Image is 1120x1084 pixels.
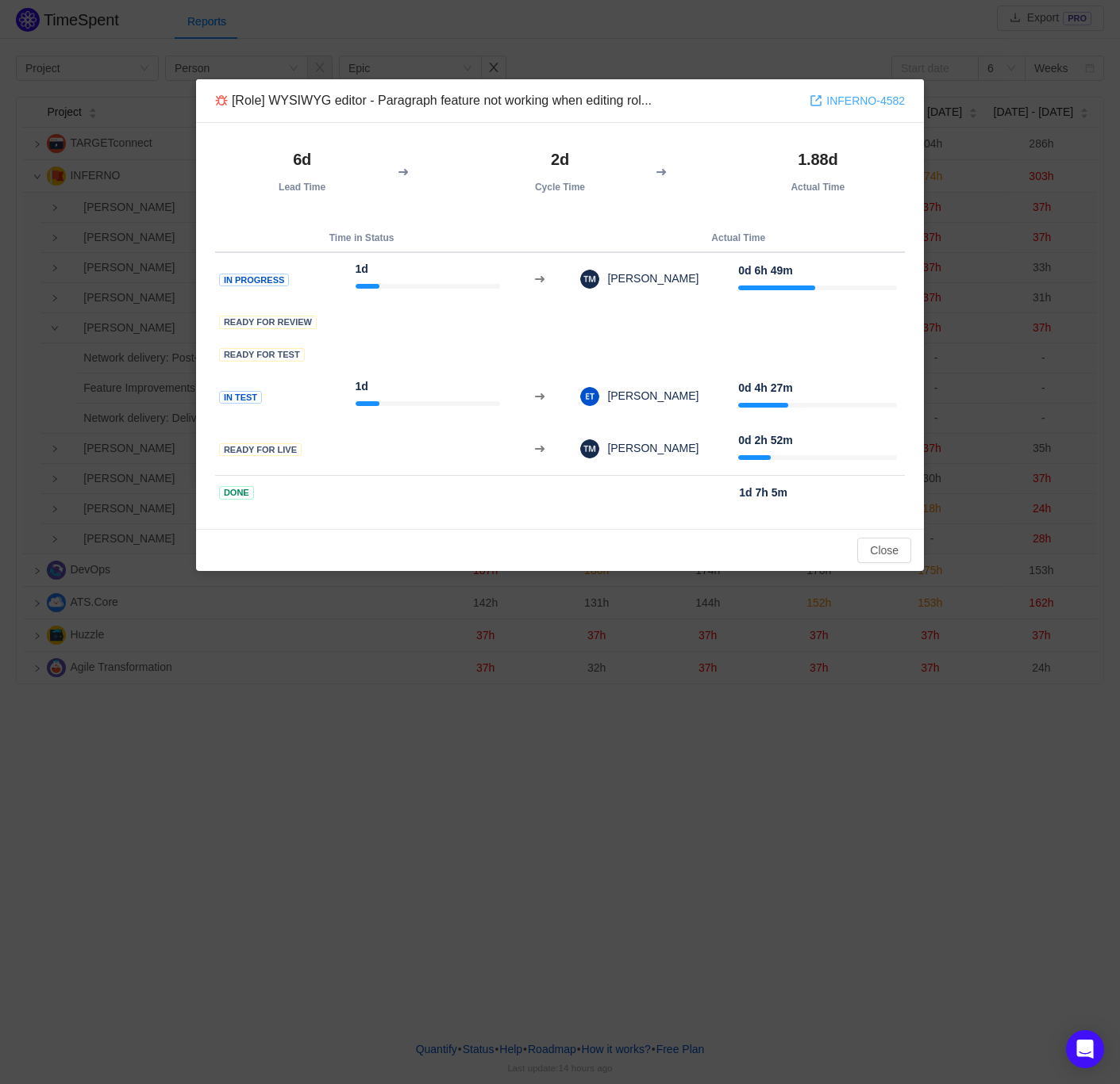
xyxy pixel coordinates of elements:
[580,387,599,406] img: 8f93757278d5cd342f0bcfd2fa22d93b
[215,94,228,107] img: 10303
[738,434,792,446] strong: 0d 2h 52m
[551,151,569,168] strong: 2d
[356,262,368,275] strong: 1d
[599,442,699,454] span: [PERSON_NAME]
[215,224,508,252] th: Time in Status
[219,316,317,329] span: Ready for Review
[580,439,599,458] img: b40fc30abb9f94b3484d7f5d8b64311e
[599,389,699,402] span: [PERSON_NAME]
[798,151,837,168] strong: 1.88d
[738,264,792,277] strong: 0d 6h 49m
[219,274,289,287] span: In Progress
[572,224,905,252] th: Actual Time
[1066,1030,1104,1068] div: Open Intercom Messenger
[857,538,911,563] button: Close
[356,380,368,393] strong: 1d
[731,142,906,201] th: Actual Time
[599,272,699,285] span: [PERSON_NAME]
[219,348,305,362] span: Ready for Test
[293,151,311,168] strong: 6d
[219,486,254,500] span: Done
[580,270,599,289] img: b40fc30abb9f94b3484d7f5d8b64311e
[219,443,302,457] span: Ready for Live
[215,142,389,201] th: Lead Time
[738,381,792,394] strong: 0d 4h 27m
[473,142,647,201] th: Cycle Time
[215,92,652,109] div: [Role] WYSIWYG editor - Paragraph feature not working when editing rol...
[810,92,905,109] a: INFERNO-4582
[739,486,787,499] strong: 1d 7h 5m
[219,391,262,404] span: In Test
